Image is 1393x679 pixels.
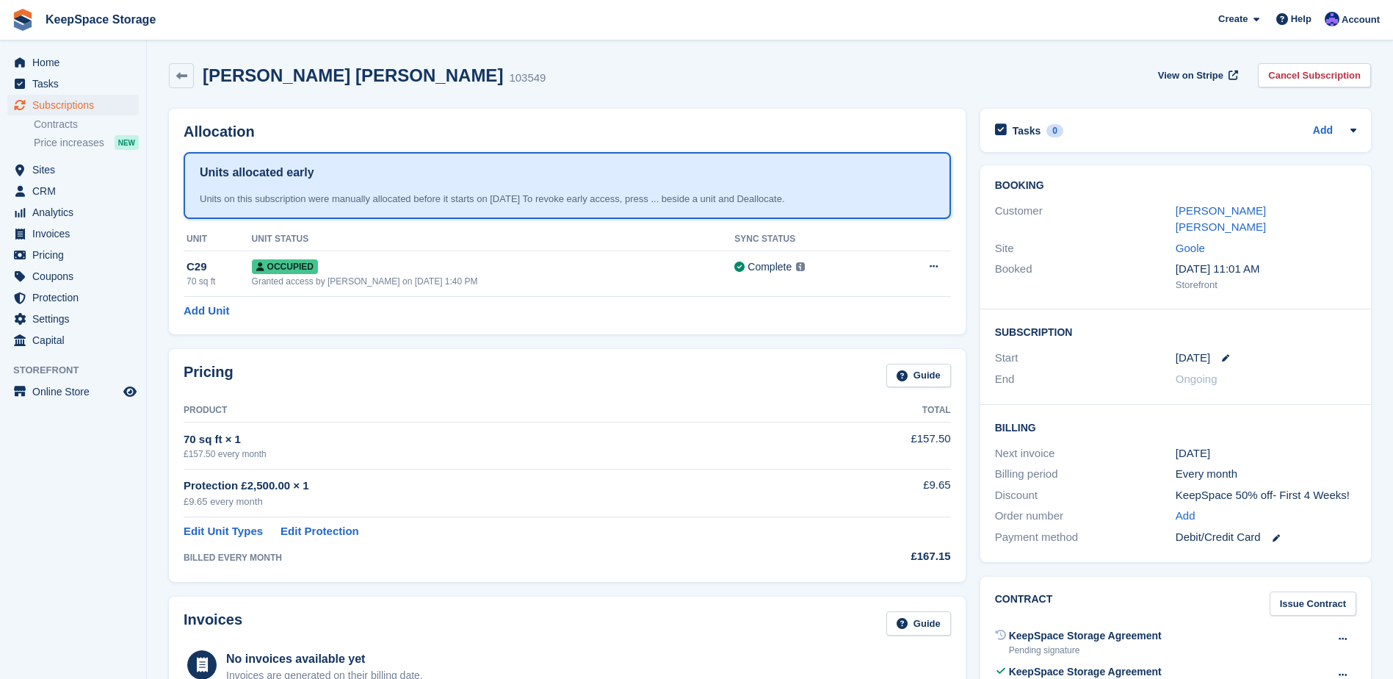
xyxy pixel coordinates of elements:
[1270,592,1356,616] a: Issue Contract
[995,466,1176,483] div: Billing period
[7,245,139,265] a: menu
[734,228,885,251] th: Sync Status
[1176,529,1356,546] div: Debit/Credit Card
[32,181,120,201] span: CRM
[1176,261,1356,278] div: [DATE] 11:01 AM
[184,228,252,251] th: Unit
[203,65,503,85] h2: [PERSON_NAME] [PERSON_NAME]
[1176,278,1356,292] div: Storefront
[995,487,1176,504] div: Discount
[252,228,735,251] th: Unit Status
[796,262,805,271] img: icon-info-grey-7440780725fd019a000dd9b08b2336e03edf1995a4989e88bcd33f0948082b44.svg
[1325,12,1339,26] img: Chloe Clark
[995,529,1176,546] div: Payment method
[7,159,139,180] a: menu
[995,420,1356,434] h2: Billing
[32,223,120,244] span: Invoices
[1291,12,1311,26] span: Help
[115,135,139,150] div: NEW
[32,73,120,94] span: Tasks
[995,371,1176,388] div: End
[1176,373,1217,385] span: Ongoing
[995,445,1176,462] div: Next invoice
[200,164,314,182] h1: Units allocated early
[184,303,229,320] a: Add Unit
[12,9,34,31] img: stora-icon-8386f47178a22dfd0bd8f6a31ec36ba5ce8667c1dd55bd0f319d3a0aa187defe.svg
[1046,124,1063,137] div: 0
[886,364,951,388] a: Guide
[7,309,139,329] a: menu
[1176,242,1205,254] a: Goole
[808,423,950,469] td: £157.50
[184,495,808,509] div: £9.65 every month
[187,275,252,288] div: 70 sq ft
[995,508,1176,525] div: Order number
[184,399,808,423] th: Product
[7,266,139,287] a: menu
[7,202,139,223] a: menu
[7,287,139,308] a: menu
[1152,63,1241,87] a: View on Stripe
[184,123,951,140] h2: Allocation
[808,548,950,565] div: £167.15
[1176,487,1356,504] div: KeepSpace 50% off- First 4 Weeks!
[184,551,808,564] div: BILLED EVERY MONTH
[7,381,139,402] a: menu
[32,266,120,287] span: Coupons
[7,330,139,351] a: menu
[32,159,120,180] span: Sites
[226,650,423,668] div: No invoices available yet
[1009,644,1162,657] div: Pending signature
[995,350,1176,367] div: Start
[40,7,162,32] a: KeepSpace Storage
[184,364,234,388] h2: Pricing
[281,523,359,540] a: Edit Protection
[184,523,263,540] a: Edit Unit Types
[34,118,139,132] a: Contracts
[1218,12,1248,26] span: Create
[995,592,1053,616] h2: Contract
[995,203,1176,236] div: Customer
[200,192,935,206] div: Units on this subscription were manually allocated before it starts on [DATE] To revoke early acc...
[32,381,120,402] span: Online Store
[32,95,120,115] span: Subscriptions
[995,240,1176,257] div: Site
[184,448,808,461] div: £157.50 every month
[32,202,120,223] span: Analytics
[748,259,792,275] div: Complete
[7,73,139,94] a: menu
[1176,204,1266,234] a: [PERSON_NAME] [PERSON_NAME]
[1013,124,1041,137] h2: Tasks
[1158,68,1223,83] span: View on Stripe
[184,611,242,636] h2: Invoices
[1176,445,1356,462] div: [DATE]
[995,180,1356,192] h2: Booking
[509,70,546,87] div: 103549
[32,287,120,308] span: Protection
[32,245,120,265] span: Pricing
[7,52,139,73] a: menu
[32,330,120,351] span: Capital
[32,52,120,73] span: Home
[184,478,808,495] div: Protection £2,500.00 × 1
[187,259,252,276] div: C29
[1009,628,1162,644] div: KeepSpace Storage Agreement
[995,261,1176,292] div: Booked
[34,136,104,150] span: Price increases
[886,611,951,636] a: Guide
[34,134,139,151] a: Price increases NEW
[1176,508,1195,525] a: Add
[7,95,139,115] a: menu
[7,223,139,244] a: menu
[13,363,146,378] span: Storefront
[1258,63,1371,87] a: Cancel Subscription
[252,275,735,288] div: Granted access by [PERSON_NAME] on [DATE] 1:40 PM
[184,431,808,448] div: 70 sq ft × 1
[1176,466,1356,483] div: Every month
[32,309,120,329] span: Settings
[995,324,1356,339] h2: Subscription
[1176,350,1210,367] time: 2025-08-27 00:00:00 UTC
[252,259,318,274] span: Occupied
[1313,123,1333,140] a: Add
[808,469,950,517] td: £9.65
